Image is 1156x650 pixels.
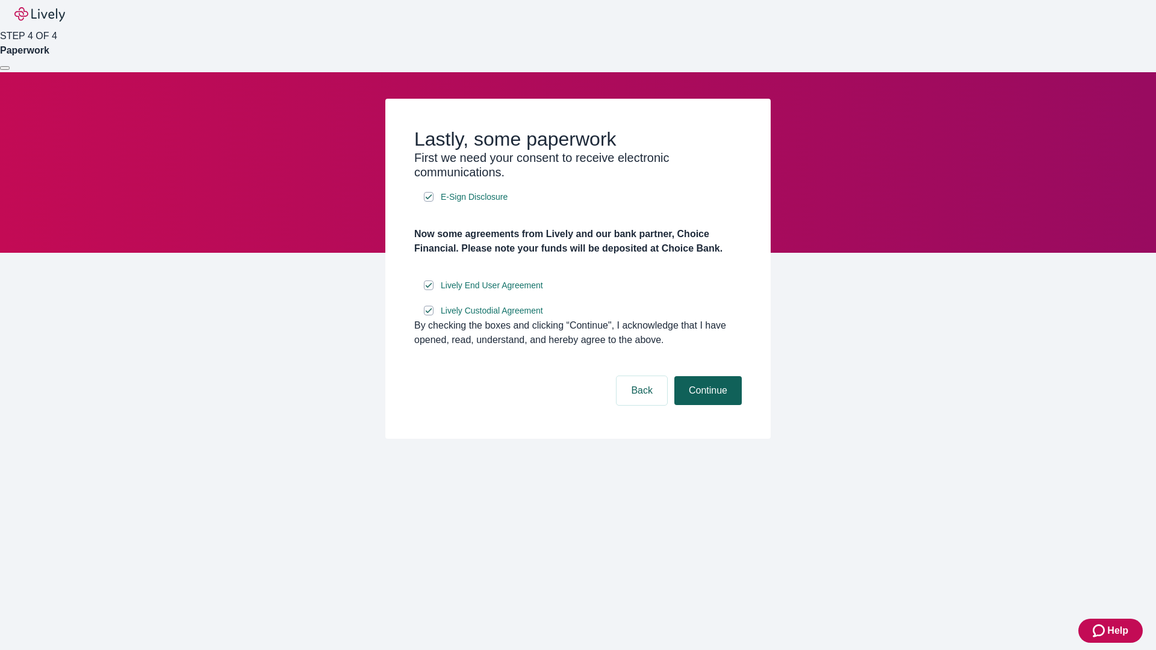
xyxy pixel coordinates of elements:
a: e-sign disclosure document [438,303,545,318]
span: Lively Custodial Agreement [441,305,543,317]
span: E-Sign Disclosure [441,191,508,203]
a: e-sign disclosure document [438,190,510,205]
button: Continue [674,376,742,405]
img: Lively [14,7,65,22]
span: Help [1107,624,1128,638]
div: By checking the boxes and clicking “Continue", I acknowledge that I have opened, read, understand... [414,318,742,347]
a: e-sign disclosure document [438,278,545,293]
svg: Zendesk support icon [1093,624,1107,638]
button: Back [617,376,667,405]
button: Zendesk support iconHelp [1078,619,1143,643]
span: Lively End User Agreement [441,279,543,292]
h4: Now some agreements from Lively and our bank partner, Choice Financial. Please note your funds wi... [414,227,742,256]
h2: Lastly, some paperwork [414,128,742,150]
h3: First we need your consent to receive electronic communications. [414,150,742,179]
